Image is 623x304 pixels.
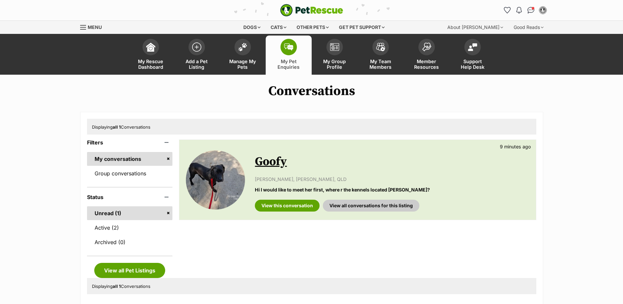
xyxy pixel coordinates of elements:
[376,43,385,51] img: team-members-icon-5396bd8760b3fe7c0b43da4ab00e1e3bb1a5d9ba89233759b79545d2d3fc5d0d.svg
[87,235,173,249] a: Archived (0)
[266,36,312,75] a: My Pet Enquiries
[255,176,529,183] p: [PERSON_NAME], [PERSON_NAME], QLD
[94,263,165,278] a: View all Pet Listings
[87,139,173,145] header: Filters
[280,4,343,16] img: logo-e224e6f780fb5917bec1dbf3a21bbac754714ae5b6737aabdf751b685950b380.svg
[540,7,546,13] img: Barry Wellington profile pic
[422,42,431,51] img: member-resources-icon-8e73f808a243e03378d46382f2149f9095a855e16c252ad45f914b54edf8863c.svg
[366,59,395,70] span: My Team Members
[468,43,477,51] img: help-desk-icon-fdf02630f3aa405de69fd3d07c3f3aa587a6932b1a1747fa1d2bba05be0121f9.svg
[358,36,404,75] a: My Team Members
[239,21,265,34] div: Dogs
[136,59,166,70] span: My Rescue Dashboard
[323,200,419,212] a: View all conversations for this listing
[255,154,287,169] a: Goofy
[458,59,487,70] span: Support Help Desk
[88,24,102,30] span: Menu
[128,36,174,75] a: My Rescue Dashboard
[404,36,450,75] a: Member Resources
[334,21,389,34] div: Get pet support
[330,43,339,51] img: group-profile-icon-3fa3cf56718a62981997c0bc7e787c4b2cf8bcc04b72c1350f741eb67cf2f40e.svg
[113,124,121,130] strong: all 1
[516,7,522,13] img: notifications-46538b983faf8c2785f20acdc204bb7945ddae34d4c08c2a6579f10ce5e182be.svg
[255,200,320,212] a: View this conversation
[500,143,531,150] p: 9 minutes ago
[312,36,358,75] a: My Group Profile
[514,5,524,15] button: Notifications
[538,5,548,15] button: My account
[186,150,245,210] img: Goofy
[174,36,220,75] a: Add a Pet Listing
[92,124,150,130] span: Displaying Conversations
[80,21,106,33] a: Menu
[192,42,201,52] img: add-pet-listing-icon-0afa8454b4691262ce3f59096e99ab1cd57d4a30225e0717b998d2c9b9846f56.svg
[87,194,173,200] header: Status
[255,186,529,193] p: Hi I would like to meet her first, where r the kennels located [PERSON_NAME]?
[87,221,173,235] a: Active (2)
[87,206,173,220] a: Unread (1)
[443,21,508,34] div: About [PERSON_NAME]
[87,166,173,180] a: Group conversations
[87,152,173,166] a: My conversations
[280,4,343,16] a: PetRescue
[228,59,257,70] span: Manage My Pets
[527,7,534,13] img: chat-41dd97257d64d25036548639549fe6c8038ab92f7586957e7f3b1b290dea8141.svg
[526,5,536,15] a: Conversations
[266,21,291,34] div: Cats
[502,5,513,15] a: Favourites
[412,59,441,70] span: Member Resources
[92,284,150,289] span: Displaying Conversations
[292,21,333,34] div: Other pets
[502,5,548,15] ul: Account quick links
[113,284,121,289] strong: all 1
[450,36,496,75] a: Support Help Desk
[284,43,293,51] img: pet-enquiries-icon-7e3ad2cf08bfb03b45e93fb7055b45f3efa6380592205ae92323e6603595dc1f.svg
[509,21,548,34] div: Good Reads
[220,36,266,75] a: Manage My Pets
[146,42,155,52] img: dashboard-icon-eb2f2d2d3e046f16d808141f083e7271f6b2e854fb5c12c21221c1fb7104beca.svg
[238,43,247,51] img: manage-my-pets-icon-02211641906a0b7f246fdf0571729dbe1e7629f14944591b6c1af311fb30b64b.svg
[320,59,349,70] span: My Group Profile
[274,59,303,70] span: My Pet Enquiries
[182,59,211,70] span: Add a Pet Listing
